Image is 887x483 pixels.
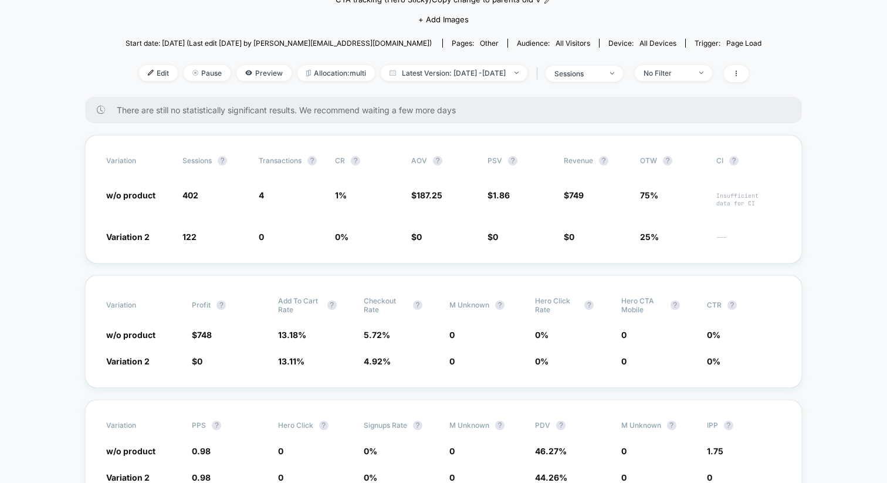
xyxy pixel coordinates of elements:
span: Variation [106,156,171,165]
button: ? [212,421,221,430]
button: ? [307,156,317,165]
span: 0 [707,472,712,482]
span: Variation [106,421,171,430]
button: ? [556,421,566,430]
span: 1.86 [493,190,510,200]
span: 13.18 % [278,330,306,340]
span: w/o product [106,190,155,200]
span: $ [192,356,202,366]
button: ? [663,156,672,165]
span: 0 [197,356,202,366]
button: ? [667,421,676,430]
span: PDV [535,421,550,430]
button: ? [729,156,739,165]
span: 13.11 % [278,356,304,366]
span: Variation 2 [106,472,150,482]
button: ? [671,300,680,310]
span: 187.25 [417,190,442,200]
span: OTW [640,156,705,165]
span: w/o product [106,330,155,340]
button: ? [433,156,442,165]
img: end [610,72,614,75]
span: 0 [278,472,283,482]
span: $ [411,190,442,200]
span: Variation 2 [106,356,150,366]
button: ? [508,156,517,165]
span: Add To Cart Rate [278,296,321,314]
button: ? [327,300,337,310]
span: Insufficient data for CI [716,192,781,207]
span: CI [716,156,781,165]
span: Pause [184,65,231,81]
img: end [514,72,519,74]
span: 0 % [364,472,377,482]
span: 0 % [535,356,549,366]
span: 402 [182,190,198,200]
button: ? [599,156,608,165]
span: 0 [493,232,498,242]
span: $ [564,190,584,200]
span: Hero CTA mobile [621,296,665,314]
img: rebalance [306,70,311,76]
button: ? [584,300,594,310]
span: Profit [192,300,211,309]
span: 0 [621,330,627,340]
div: Trigger: [695,39,761,48]
span: Variation [106,296,171,314]
button: ? [727,300,737,310]
span: other [480,39,499,48]
span: Variation 2 [106,232,150,242]
span: 4 [259,190,264,200]
span: Preview [236,65,292,81]
span: M Unknown [449,300,489,309]
span: Device: [599,39,685,48]
span: PSV [487,156,502,165]
div: Audience: [517,39,590,48]
span: 46.27 % [535,446,567,456]
span: CR [335,156,345,165]
span: 749 [569,190,584,200]
span: M Unknown [449,421,489,430]
button: ? [413,421,422,430]
button: ? [319,421,329,430]
span: 0 [259,232,264,242]
span: 0 % [335,232,348,242]
span: $ [487,190,510,200]
span: All Visitors [556,39,590,48]
span: 0 [621,446,627,456]
span: $ [487,232,498,242]
span: 0.98 [192,446,211,456]
span: + Add Images [418,15,469,24]
img: edit [148,70,154,76]
span: 0 % [535,330,549,340]
button: ? [495,300,505,310]
span: IPP [707,421,718,430]
span: 0 [449,446,455,456]
span: 0 [621,472,627,482]
span: CTR [707,300,722,309]
span: 0 [449,330,455,340]
span: 25% [640,232,659,242]
span: 0 % [707,356,720,366]
img: calendar [390,70,396,76]
span: all devices [639,39,676,48]
img: end [192,70,198,76]
span: | [533,65,546,82]
span: Revenue [564,156,593,165]
span: Checkout Rate [364,296,407,314]
span: 0 [417,232,422,242]
div: No Filter [644,69,690,77]
span: There are still no statistically significant results. We recommend waiting a few more days [117,105,778,115]
span: 1.75 [707,446,723,456]
span: --- [716,234,781,242]
span: Allocation: multi [297,65,375,81]
button: ? [216,300,226,310]
span: Hero click [278,421,313,430]
div: Pages: [452,39,499,48]
span: 0 [278,446,283,456]
span: 5.72 % [364,330,390,340]
span: Sessions [182,156,212,165]
div: sessions [554,69,601,78]
span: Page Load [726,39,761,48]
span: 4.92 % [364,356,391,366]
